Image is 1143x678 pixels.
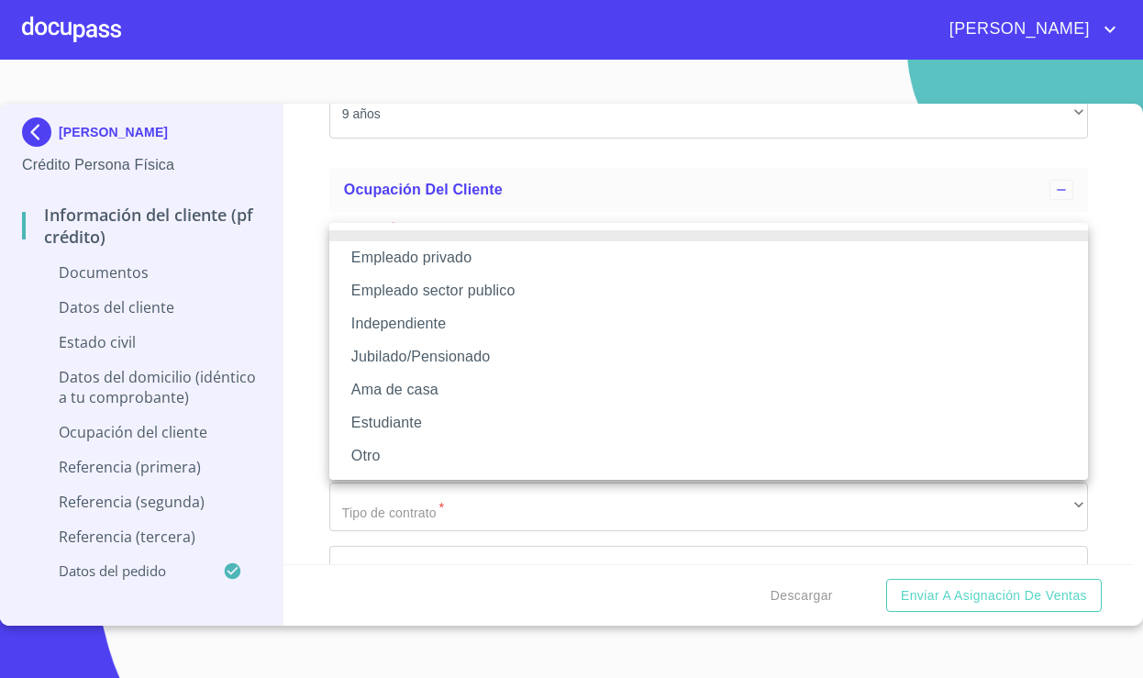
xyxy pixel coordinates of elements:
[329,439,1088,472] li: Otro
[329,406,1088,439] li: Estudiante
[329,373,1088,406] li: Ama de casa
[329,241,1088,274] li: Empleado privado
[329,307,1088,340] li: Independiente
[329,274,1088,307] li: Empleado sector publico
[329,340,1088,373] li: Jubilado/Pensionado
